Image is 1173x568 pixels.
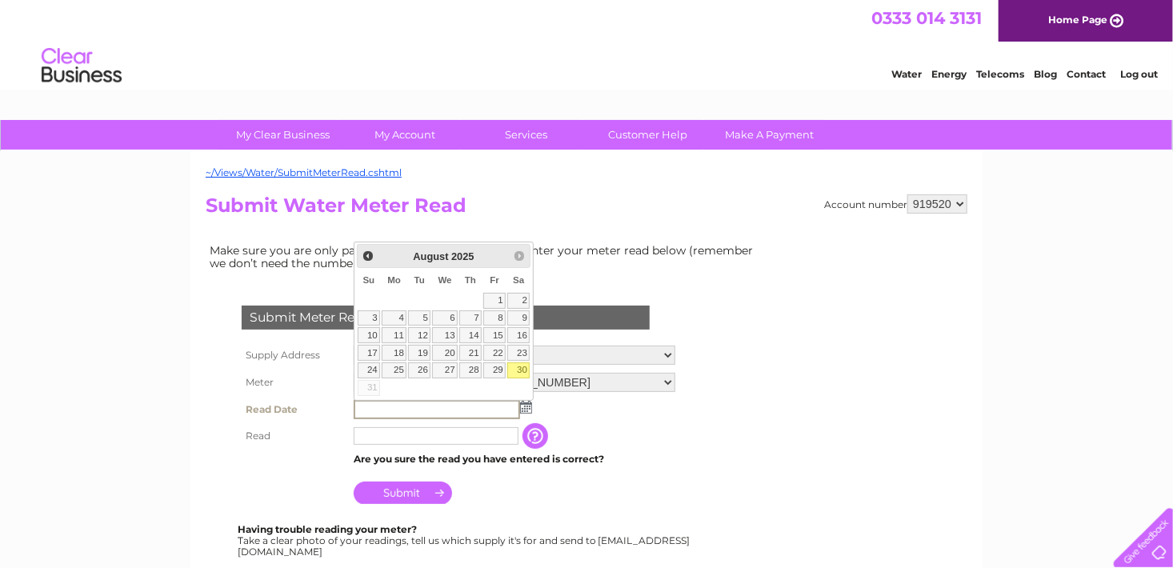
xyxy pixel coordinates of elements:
[513,275,524,285] span: Saturday
[358,362,380,378] a: 24
[976,68,1024,80] a: Telecoms
[408,327,430,343] a: 12
[408,362,430,378] a: 26
[218,120,350,150] a: My Clear Business
[459,310,482,326] a: 7
[238,524,692,557] div: Take a clear photo of your readings, tell us which supply it's for and send to [EMAIL_ADDRESS][DO...
[483,293,506,309] a: 1
[339,120,471,150] a: My Account
[238,523,417,535] b: Having trouble reading your meter?
[382,345,406,361] a: 18
[507,293,530,309] a: 2
[824,194,967,214] div: Account number
[1067,68,1106,80] a: Contact
[522,423,551,449] input: Information
[465,275,476,285] span: Thursday
[582,120,715,150] a: Customer Help
[408,345,430,361] a: 19
[704,120,836,150] a: Make A Payment
[931,68,967,80] a: Energy
[238,369,350,396] th: Meter
[520,401,532,414] img: ...
[362,250,374,262] span: Prev
[359,246,378,265] a: Prev
[507,310,530,326] a: 9
[461,120,593,150] a: Services
[507,327,530,343] a: 16
[490,275,499,285] span: Friday
[358,310,380,326] a: 3
[432,362,458,378] a: 27
[871,8,982,28] a: 0333 014 3131
[206,194,967,225] h2: Submit Water Meter Read
[382,327,406,343] a: 11
[408,310,430,326] a: 5
[459,327,482,343] a: 14
[238,396,350,423] th: Read Date
[891,68,922,80] a: Water
[358,345,380,361] a: 17
[206,240,766,274] td: Make sure you are only paying for what you use. Simply enter your meter read below (remember we d...
[210,9,966,78] div: Clear Business is a trading name of Verastar Limited (registered in [GEOGRAPHIC_DATA] No. 3667643...
[358,327,380,343] a: 10
[432,345,458,361] a: 20
[483,362,506,378] a: 29
[432,310,458,326] a: 6
[459,362,482,378] a: 28
[413,250,448,262] span: August
[1120,68,1158,80] a: Log out
[459,345,482,361] a: 21
[451,250,474,262] span: 2025
[350,449,679,470] td: Are you sure the read you have entered is correct?
[483,345,506,361] a: 22
[414,275,425,285] span: Tuesday
[382,362,406,378] a: 25
[238,423,350,449] th: Read
[432,327,458,343] a: 13
[206,166,402,178] a: ~/Views/Water/SubmitMeterRead.cshtml
[41,42,122,90] img: logo.png
[382,310,406,326] a: 4
[483,327,506,343] a: 15
[483,310,506,326] a: 8
[363,275,375,285] span: Sunday
[507,362,530,378] a: 30
[507,345,530,361] a: 23
[438,275,452,285] span: Wednesday
[242,306,650,330] div: Submit Meter Read
[387,275,401,285] span: Monday
[1034,68,1057,80] a: Blog
[354,482,452,504] input: Submit
[238,342,350,369] th: Supply Address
